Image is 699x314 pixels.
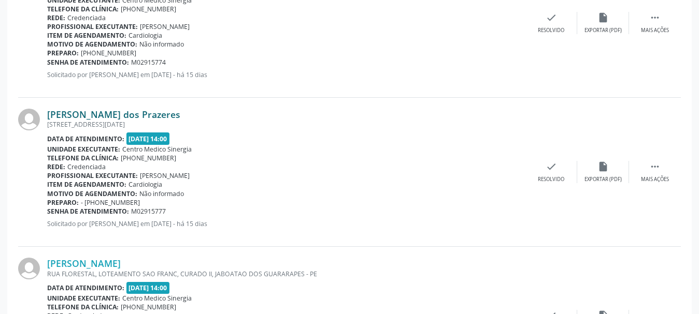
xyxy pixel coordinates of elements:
span: [DATE] 14:00 [126,282,170,294]
span: Credenciada [67,13,106,22]
a: [PERSON_NAME] [47,258,121,269]
span: [PERSON_NAME] [140,22,190,31]
span: Cardiologia [129,180,162,189]
b: Preparo: [47,49,79,57]
span: M02915777 [131,207,166,216]
span: Não informado [139,189,184,198]
p: Solicitado por [PERSON_NAME] em [DATE] - há 15 dias [47,219,525,228]
span: M02915774 [131,58,166,67]
span: Cardiologia [129,31,162,40]
b: Item de agendamento: [47,180,126,189]
div: [STREET_ADDRESS][DATE] [47,120,525,129]
i:  [649,12,661,23]
i: check [546,161,557,172]
div: Resolvido [538,27,564,34]
span: [PHONE_NUMBER] [121,5,176,13]
b: Rede: [47,162,65,171]
div: Exportar (PDF) [584,176,622,183]
span: [PHONE_NUMBER] [121,154,176,162]
b: Data de atendimento: [47,134,124,143]
div: Resolvido [538,176,564,183]
i: check [546,12,557,23]
b: Preparo: [47,198,79,207]
p: Solicitado por [PERSON_NAME] em [DATE] - há 15 dias [47,70,525,79]
span: [DATE] 14:00 [126,132,170,144]
div: Exportar (PDF) [584,27,622,34]
img: img [18,109,40,130]
b: Telefone da clínica: [47,154,119,162]
div: Mais ações [641,27,669,34]
div: RUA FLORESTAL, LOTEAMENTO SAO FRANC, CURADO II, JABOATAO DOS GUARARAPES - PE [47,270,525,278]
span: Centro Medico Sinergia [122,294,192,303]
span: - [PHONE_NUMBER] [81,198,140,207]
span: [PHONE_NUMBER] [121,303,176,311]
b: Motivo de agendamento: [47,189,137,198]
span: [PHONE_NUMBER] [81,49,136,57]
b: Rede: [47,13,65,22]
img: img [18,258,40,279]
i: insert_drive_file [597,161,609,172]
span: [PERSON_NAME] [140,171,190,180]
b: Profissional executante: [47,22,138,31]
b: Telefone da clínica: [47,303,119,311]
b: Profissional executante: [47,171,138,180]
b: Data de atendimento: [47,283,124,292]
b: Unidade executante: [47,145,120,154]
b: Motivo de agendamento: [47,40,137,49]
span: Não informado [139,40,184,49]
b: Telefone da clínica: [47,5,119,13]
div: Mais ações [641,176,669,183]
span: Credenciada [67,162,106,171]
b: Item de agendamento: [47,31,126,40]
i:  [649,161,661,172]
b: Senha de atendimento: [47,207,129,216]
b: Unidade executante: [47,294,120,303]
i: insert_drive_file [597,12,609,23]
a: [PERSON_NAME] dos Prazeres [47,109,180,120]
span: Centro Medico Sinergia [122,145,192,154]
b: Senha de atendimento: [47,58,129,67]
